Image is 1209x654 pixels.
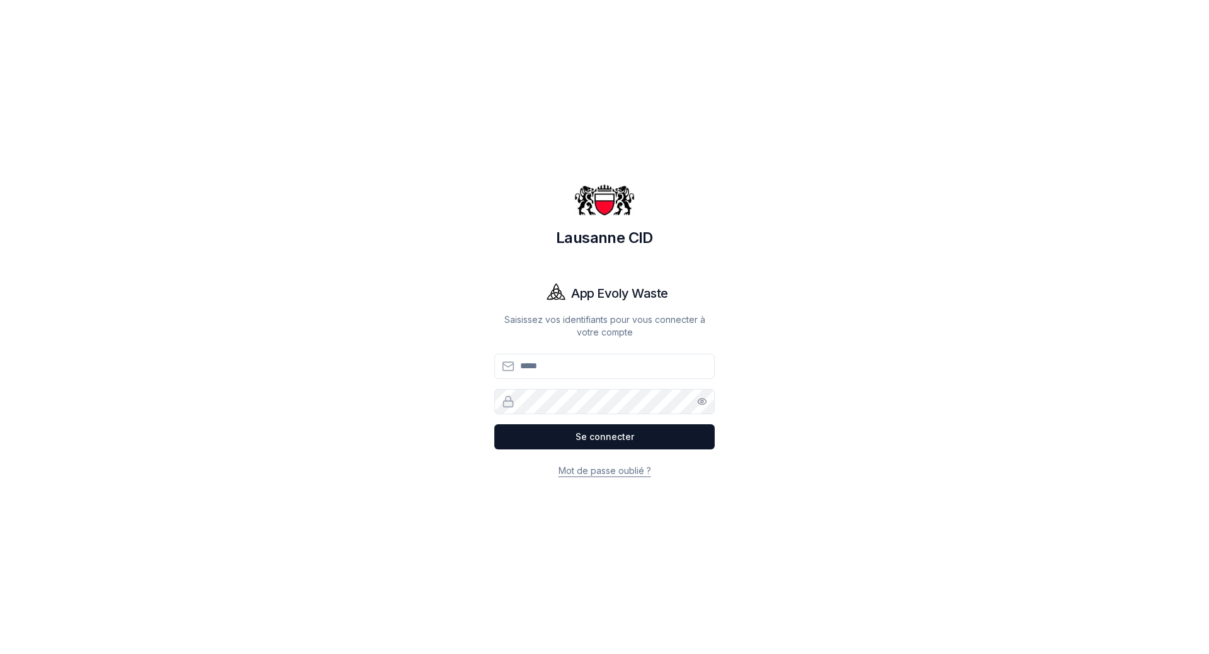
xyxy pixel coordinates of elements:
a: Mot de passe oublié ? [559,465,651,476]
p: Saisissez vos identifiants pour vous connecter à votre compte [494,313,715,339]
img: Evoly Logo [541,278,571,308]
button: Se connecter [494,424,715,449]
img: Lausanne CID Logo [574,170,635,230]
h1: App Evoly Waste [571,285,668,302]
h1: Lausanne CID [494,228,715,248]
